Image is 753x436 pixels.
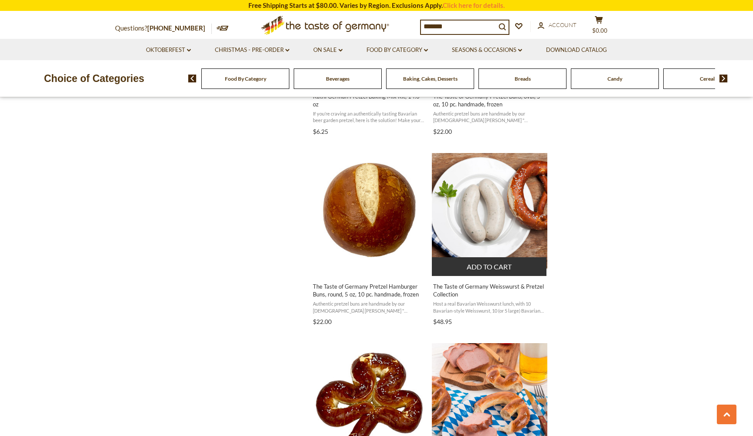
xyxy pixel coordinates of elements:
span: $22.00 [433,128,452,135]
a: Beverages [326,75,349,82]
a: Download Catalog [546,45,607,55]
span: $22.00 [313,318,332,325]
span: Authentic pretzel buns are handmade by our [DEMOGRAPHIC_DATA] [PERSON_NAME] "[PERSON_NAME]" [PERS... [433,110,546,124]
a: Baking, Cakes, Desserts [403,75,458,82]
img: previous arrow [188,75,197,82]
span: $0.00 [592,27,607,34]
button: Add to cart [432,257,546,276]
a: Food By Category [366,45,428,55]
span: If you’re craving an authentically tasting Bavarian beer garden pretzel, here is the solution! Ma... [313,110,426,124]
a: Breads [515,75,531,82]
span: The Taste of Germany Pretzel Hamburger Buns, round, 5 oz, 10 pc. handmade, frozen [313,283,426,298]
button: $0.00 [586,16,612,37]
a: The Taste of Germany Pretzel Hamburger Buns, round, 5 oz, 10 pc. handmade, frozen [312,145,427,328]
a: The Taste of Germany Weisswurst & Pretzel Collection [432,145,547,328]
img: next arrow [719,75,728,82]
a: Account [538,20,577,30]
a: Oktoberfest [146,45,191,55]
span: Kathi German Pretzel Baking Mix Kit, 14.6 oz [313,92,426,108]
a: Seasons & Occasions [452,45,522,55]
p: Questions? [115,23,212,34]
span: Host a real Bavarian Weisswurst lunch, with 10 Bavarian-style Weisswurst, 10 (or 5 large) Bavaria... [433,300,546,314]
span: $48.95 [433,318,452,325]
span: Account [549,21,577,28]
a: [PHONE_NUMBER] [147,24,205,32]
span: The Taste of Germany Pretzel Buns, oval, 5 oz, 10 pc. handmade, frozen [433,92,546,108]
span: The Taste of Germany Weisswurst & Pretzel Collection [433,283,546,298]
a: Cereal [700,75,715,82]
a: On Sale [313,45,343,55]
span: $6.25 [313,128,328,135]
a: Food By Category [225,75,266,82]
a: Candy [607,75,622,82]
a: Christmas - PRE-ORDER [215,45,289,55]
a: Click here for details. [443,1,505,9]
span: Authentic pretzel buns are handmade by our [DEMOGRAPHIC_DATA] [PERSON_NAME] "[PERSON_NAME]" [PERS... [313,300,426,314]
